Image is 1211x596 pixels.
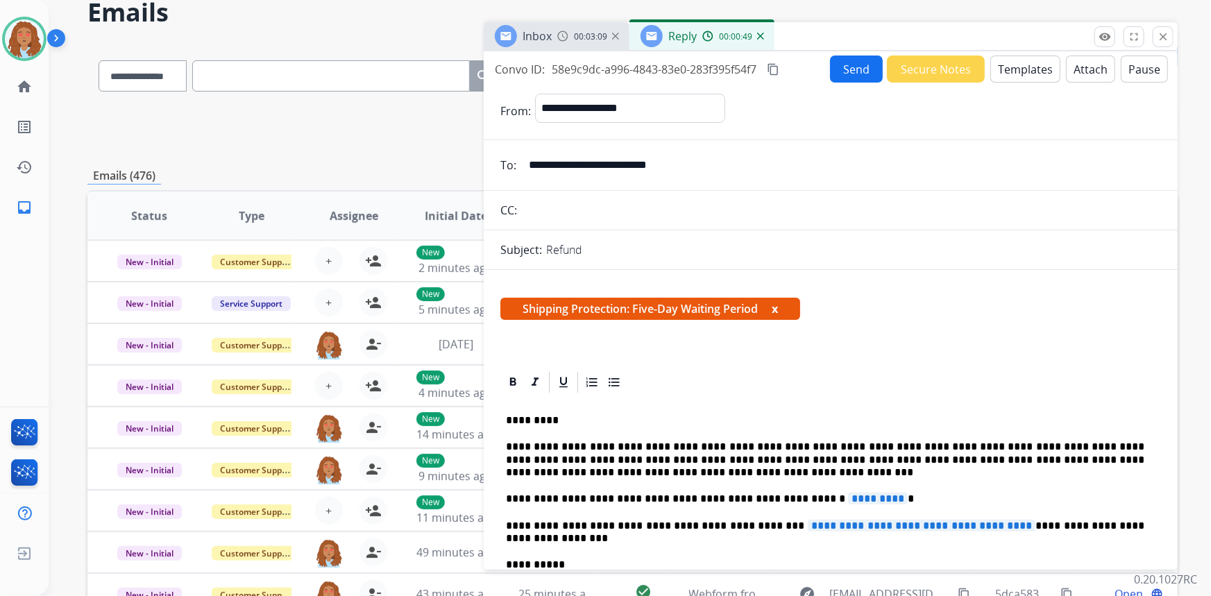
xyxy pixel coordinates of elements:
p: From: [500,103,531,119]
span: + [325,502,332,519]
span: Customer Support [212,338,302,352]
span: New - Initial [117,380,182,394]
img: avatar [5,19,44,58]
span: + [325,253,332,269]
div: Bold [502,372,523,393]
span: New - Initial [117,421,182,436]
img: agent-avatar [315,414,343,443]
span: 14 minutes ago [416,427,497,442]
mat-icon: person_add [365,502,382,519]
span: Status [131,207,167,224]
div: Ordered List [582,372,602,393]
mat-icon: person_remove [365,461,382,477]
mat-icon: person_add [365,253,382,269]
mat-icon: home [16,78,33,95]
span: New - Initial [117,546,182,561]
span: Customer Support [212,255,302,269]
p: New [416,287,445,301]
span: Inbox [523,28,552,44]
span: + [325,377,332,394]
span: [DATE] [439,337,473,352]
img: agent-avatar [315,455,343,484]
span: 5 minutes ago [418,302,493,317]
span: Customer Support [212,546,302,561]
mat-icon: person_add [365,294,382,311]
span: New - Initial [117,296,182,311]
button: x [772,300,778,317]
mat-icon: person_remove [365,336,382,352]
p: 0.20.1027RC [1134,571,1197,588]
span: New - Initial [117,504,182,519]
div: Bullet List [604,372,625,393]
span: 9 minutes ago [418,468,493,484]
mat-icon: content_copy [767,63,779,76]
p: New [416,412,445,426]
button: Pause [1121,56,1168,83]
span: Customer Support [212,463,302,477]
span: 00:03:09 [574,31,607,42]
p: Emails (476) [87,167,161,185]
span: 58e9c9dc-a996-4843-83e0-283f395f54f7 [552,62,756,77]
span: 4 minutes ago [418,385,493,400]
button: Send [830,56,883,83]
mat-icon: person_add [365,377,382,394]
button: Attach [1066,56,1115,83]
span: Customer Support [212,421,302,436]
mat-icon: close [1157,31,1169,43]
img: agent-avatar [315,538,343,568]
span: New - Initial [117,338,182,352]
span: Assignee [330,207,378,224]
span: Service Support [212,296,291,311]
mat-icon: history [16,159,33,176]
p: To: [500,157,516,173]
mat-icon: inbox [16,199,33,216]
p: New [416,495,445,509]
mat-icon: list_alt [16,119,33,135]
p: Refund [546,241,582,258]
button: Templates [990,56,1060,83]
span: New - Initial [117,255,182,269]
span: Type [239,207,264,224]
span: 49 minutes ago [416,545,497,560]
p: New [416,454,445,468]
span: 00:00:49 [719,31,752,42]
p: New [416,246,445,259]
mat-icon: person_remove [365,544,382,561]
p: New [416,371,445,384]
span: Shipping Protection: Five-Day Waiting Period [500,298,800,320]
mat-icon: search [475,68,492,85]
button: + [315,247,343,275]
button: + [315,497,343,525]
span: Customer Support [212,504,302,519]
button: Secure Notes [887,56,985,83]
mat-icon: person_remove [365,419,382,436]
span: 2 minutes ago [418,260,493,275]
button: + [315,289,343,316]
button: + [315,372,343,400]
div: Italic [525,372,545,393]
mat-icon: fullscreen [1128,31,1140,43]
img: agent-avatar [315,330,343,359]
p: CC: [500,202,517,219]
span: + [325,294,332,311]
span: Reply [668,28,697,44]
span: Initial Date [425,207,487,224]
span: 11 minutes ago [416,510,497,525]
p: Convo ID: [495,61,545,78]
div: Underline [553,372,574,393]
span: Customer Support [212,380,302,394]
span: New - Initial [117,463,182,477]
mat-icon: remove_red_eye [1099,31,1111,43]
p: Subject: [500,241,542,258]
